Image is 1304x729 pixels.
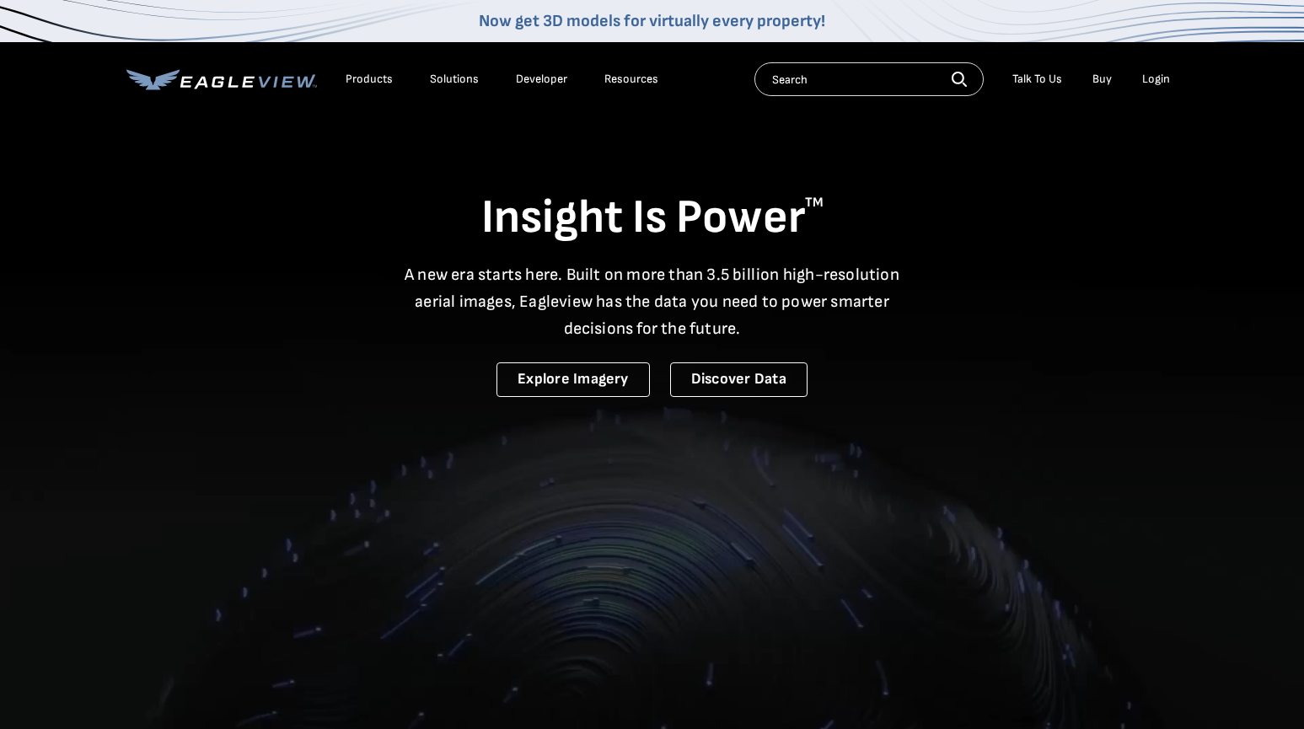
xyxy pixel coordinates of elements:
a: Now get 3D models for virtually every property! [479,11,825,31]
div: Products [346,72,393,87]
sup: TM [805,195,824,211]
div: Talk To Us [1012,72,1062,87]
div: Login [1142,72,1170,87]
h1: Insight Is Power [126,189,1178,248]
a: Discover Data [670,362,808,397]
a: Buy [1092,72,1112,87]
div: Resources [604,72,658,87]
a: Explore Imagery [496,362,650,397]
div: Solutions [430,72,479,87]
input: Search [754,62,984,96]
p: A new era starts here. Built on more than 3.5 billion high-resolution aerial images, Eagleview ha... [394,261,910,342]
a: Developer [516,72,567,87]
